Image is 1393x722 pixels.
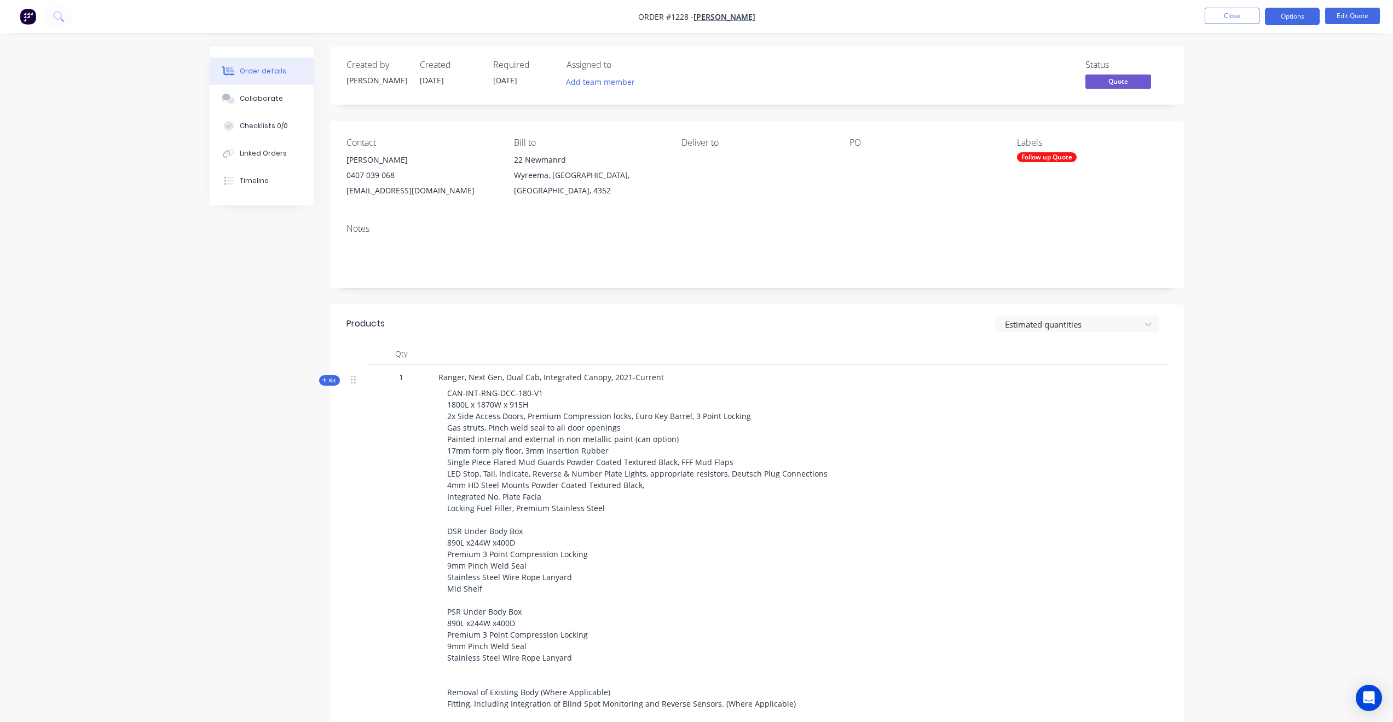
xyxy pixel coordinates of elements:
[240,66,286,76] div: Order details
[346,152,496,198] div: [PERSON_NAME]0407 039 068[EMAIL_ADDRESS][DOMAIN_NAME]
[346,75,407,86] div: [PERSON_NAME]
[567,60,676,70] div: Assigned to
[560,75,640,89] button: Add team member
[346,317,385,330] div: Products
[1085,75,1151,88] span: Quote
[240,176,269,186] div: Timeline
[346,152,496,168] div: [PERSON_NAME]
[346,183,496,198] div: [EMAIL_ADDRESS][DOMAIN_NAME]
[514,152,664,168] div: 22 Newmanrd
[638,12,693,22] span: Order #1228 -
[493,75,517,85] span: [DATE]
[210,58,314,85] button: Order details
[849,137,999,148] div: PO
[322,376,337,385] span: Kit
[1017,152,1077,162] div: Follow up Quote
[1325,8,1380,24] button: Edit Quote
[1205,8,1259,24] button: Close
[447,388,828,709] span: CAN-INT-RNG-DCC-180-V1 1800L x 1870W x 915H 2x Side Access Doors, Premium Compression locks, Euro...
[514,152,664,198] div: 22 NewmanrdWyreema, [GEOGRAPHIC_DATA], [GEOGRAPHIC_DATA], 4352
[346,137,496,148] div: Contact
[514,168,664,198] div: Wyreema, [GEOGRAPHIC_DATA], [GEOGRAPHIC_DATA], 4352
[399,371,403,383] span: 1
[514,137,664,148] div: Bill to
[1265,8,1320,25] button: Options
[681,137,831,148] div: Deliver to
[420,60,480,70] div: Created
[1085,60,1167,70] div: Status
[438,372,664,382] span: Ranger, Next Gen, Dual Cab, Integrated Canopy, 2021-Current
[693,12,755,22] a: [PERSON_NAME]
[346,60,407,70] div: Created by
[210,140,314,167] button: Linked Orders
[240,94,283,104] div: Collaborate
[210,112,314,140] button: Checklists 0/0
[1356,685,1382,711] div: Open Intercom Messenger
[240,121,288,131] div: Checklists 0/0
[346,168,496,183] div: 0407 039 068
[1017,137,1167,148] div: Labels
[210,167,314,194] button: Timeline
[319,375,340,386] button: Kit
[20,8,36,25] img: Factory
[493,60,553,70] div: Required
[420,75,444,85] span: [DATE]
[368,343,434,365] div: Qty
[567,75,641,89] button: Add team member
[210,85,314,112] button: Collaborate
[346,224,1167,234] div: Notes
[240,148,287,158] div: Linked Orders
